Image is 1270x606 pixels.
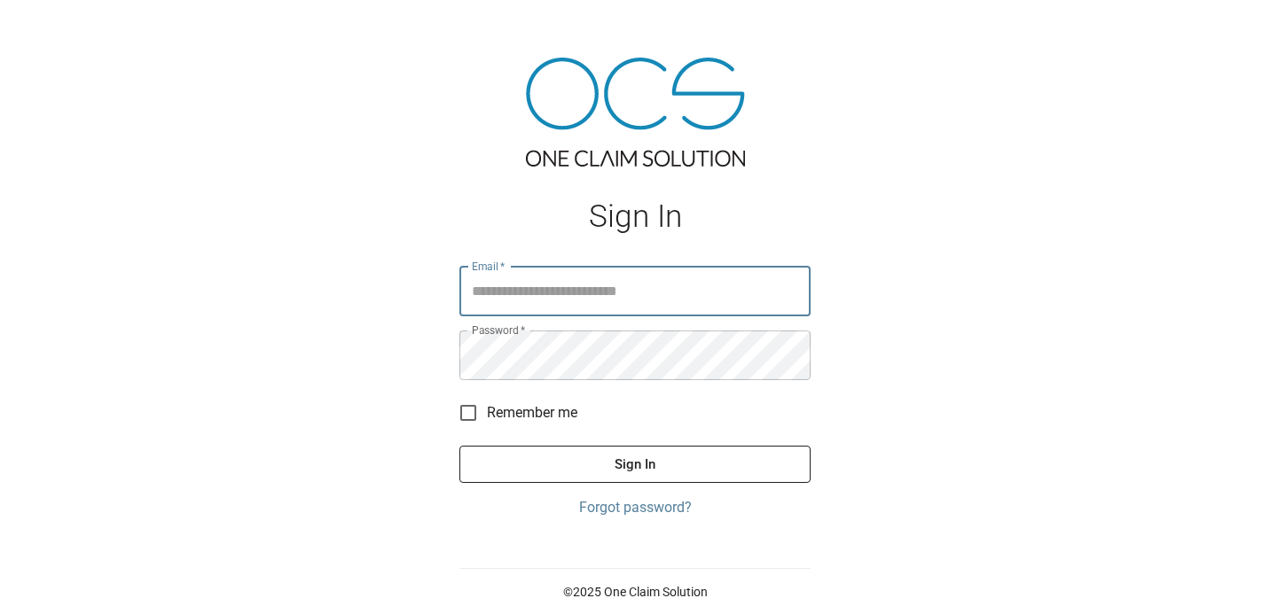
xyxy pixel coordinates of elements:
label: Password [472,322,525,338]
button: Sign In [459,446,811,483]
h1: Sign In [459,198,811,235]
a: Forgot password? [459,497,811,518]
span: Remember me [487,402,577,423]
label: Email [472,259,506,274]
p: © 2025 One Claim Solution [459,583,811,601]
img: ocs-logo-tra.png [526,58,745,167]
img: ocs-logo-white-transparent.png [21,11,92,46]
